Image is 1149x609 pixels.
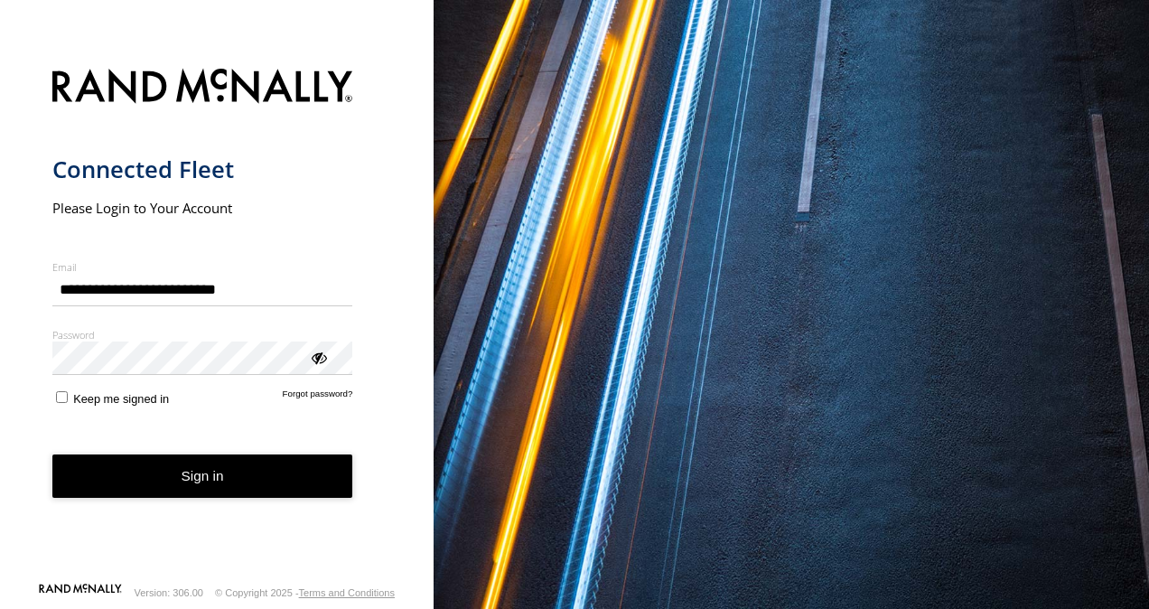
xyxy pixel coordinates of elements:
h2: Please Login to Your Account [52,199,353,217]
input: Keep me signed in [56,391,68,403]
div: © Copyright 2025 - [215,587,395,598]
form: main [52,58,382,582]
h1: Connected Fleet [52,155,353,184]
a: Forgot password? [283,389,353,406]
a: Terms and Conditions [299,587,395,598]
label: Email [52,260,353,274]
span: Keep me signed in [73,392,169,406]
img: Rand McNally [52,65,353,111]
a: Visit our Website [39,584,122,602]
div: ViewPassword [309,348,327,366]
button: Sign in [52,454,353,499]
div: Version: 306.00 [135,587,203,598]
label: Password [52,328,353,342]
